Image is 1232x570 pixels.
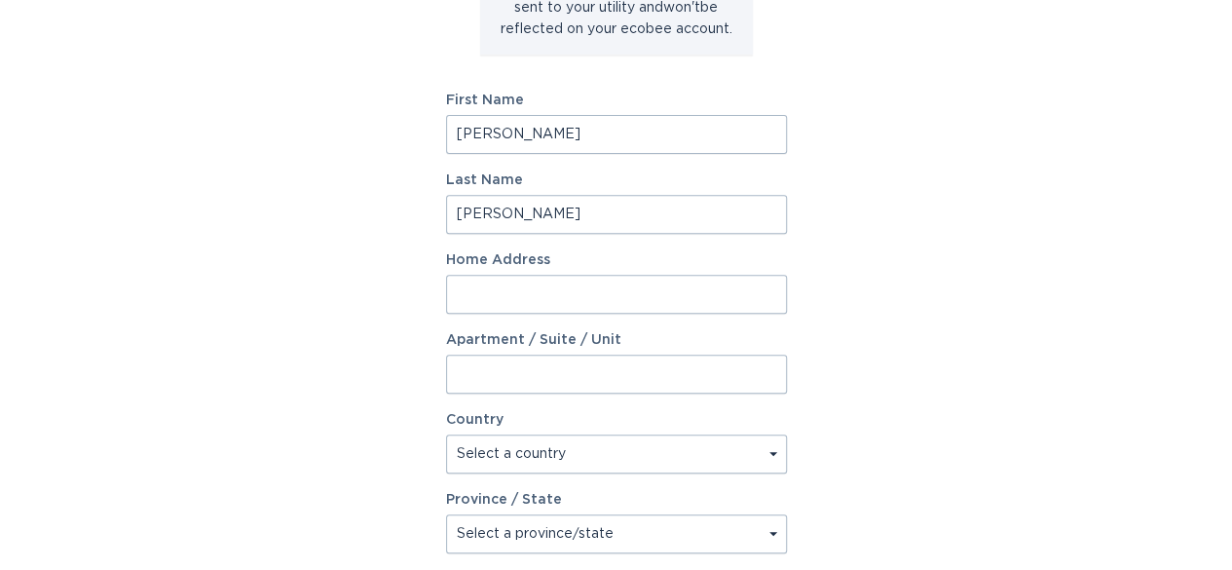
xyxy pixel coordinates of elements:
[446,493,562,507] label: Province / State
[446,413,504,427] label: Country
[446,94,787,107] label: First Name
[446,333,787,347] label: Apartment / Suite / Unit
[446,253,787,267] label: Home Address
[446,173,787,187] label: Last Name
